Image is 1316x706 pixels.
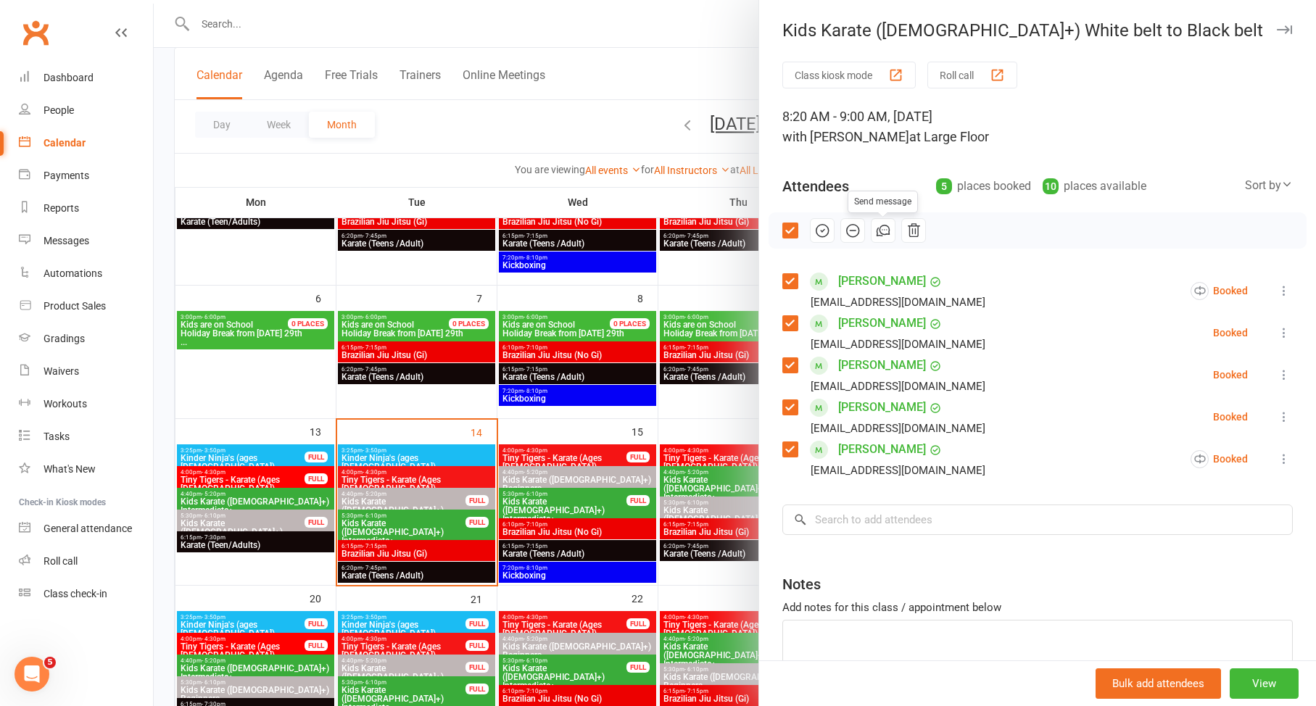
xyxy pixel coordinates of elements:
[1043,176,1146,196] div: places available
[44,555,78,567] div: Roll call
[44,523,132,534] div: General attendance
[782,176,849,196] div: Attendees
[19,94,153,127] a: People
[1230,668,1299,699] button: View
[19,420,153,453] a: Tasks
[15,657,49,692] iframe: Intercom live chat
[44,267,102,279] div: Automations
[811,335,985,354] div: [EMAIL_ADDRESS][DOMAIN_NAME]
[838,396,926,419] a: [PERSON_NAME]
[838,270,926,293] a: [PERSON_NAME]
[19,257,153,290] a: Automations
[782,62,916,88] button: Class kiosk mode
[811,419,985,438] div: [EMAIL_ADDRESS][DOMAIN_NAME]
[44,202,79,214] div: Reports
[782,599,1293,616] div: Add notes for this class / appointment below
[19,192,153,225] a: Reports
[19,388,153,420] a: Workouts
[1213,370,1248,380] div: Booked
[19,578,153,610] a: Class kiosk mode
[44,588,107,599] div: Class check-in
[17,14,54,51] a: Clubworx
[1043,178,1059,194] div: 10
[44,104,74,116] div: People
[838,312,926,335] a: [PERSON_NAME]
[19,512,153,545] a: General attendance kiosk mode
[44,170,89,181] div: Payments
[811,461,985,480] div: [EMAIL_ADDRESS][DOMAIN_NAME]
[19,355,153,388] a: Waivers
[44,431,70,442] div: Tasks
[909,129,989,144] span: at Large Floor
[759,20,1316,41] div: Kids Karate ([DEMOGRAPHIC_DATA]+) White belt to Black belt
[1191,450,1248,468] div: Booked
[927,62,1017,88] button: Roll call
[44,398,87,410] div: Workouts
[936,176,1031,196] div: places booked
[44,300,106,312] div: Product Sales
[19,323,153,355] a: Gradings
[782,504,1293,535] input: Search to add attendees
[838,438,926,461] a: [PERSON_NAME]
[19,225,153,257] a: Messages
[1213,412,1248,422] div: Booked
[44,657,56,668] span: 5
[782,107,1293,147] div: 8:20 AM - 9:00 AM, [DATE]
[782,129,909,144] span: with [PERSON_NAME]
[811,377,985,396] div: [EMAIL_ADDRESS][DOMAIN_NAME]
[44,72,94,83] div: Dashboard
[19,127,153,159] a: Calendar
[848,191,918,213] div: Send message
[838,354,926,377] a: [PERSON_NAME]
[19,159,153,192] a: Payments
[1191,282,1248,300] div: Booked
[44,463,96,475] div: What's New
[936,178,952,194] div: 5
[19,290,153,323] a: Product Sales
[19,545,153,578] a: Roll call
[44,235,89,246] div: Messages
[782,574,821,594] div: Notes
[1245,176,1293,195] div: Sort by
[1096,668,1221,699] button: Bulk add attendees
[811,293,985,312] div: [EMAIL_ADDRESS][DOMAIN_NAME]
[19,453,153,486] a: What's New
[19,62,153,94] a: Dashboard
[44,137,86,149] div: Calendar
[1213,328,1248,338] div: Booked
[44,333,85,344] div: Gradings
[44,365,79,377] div: Waivers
